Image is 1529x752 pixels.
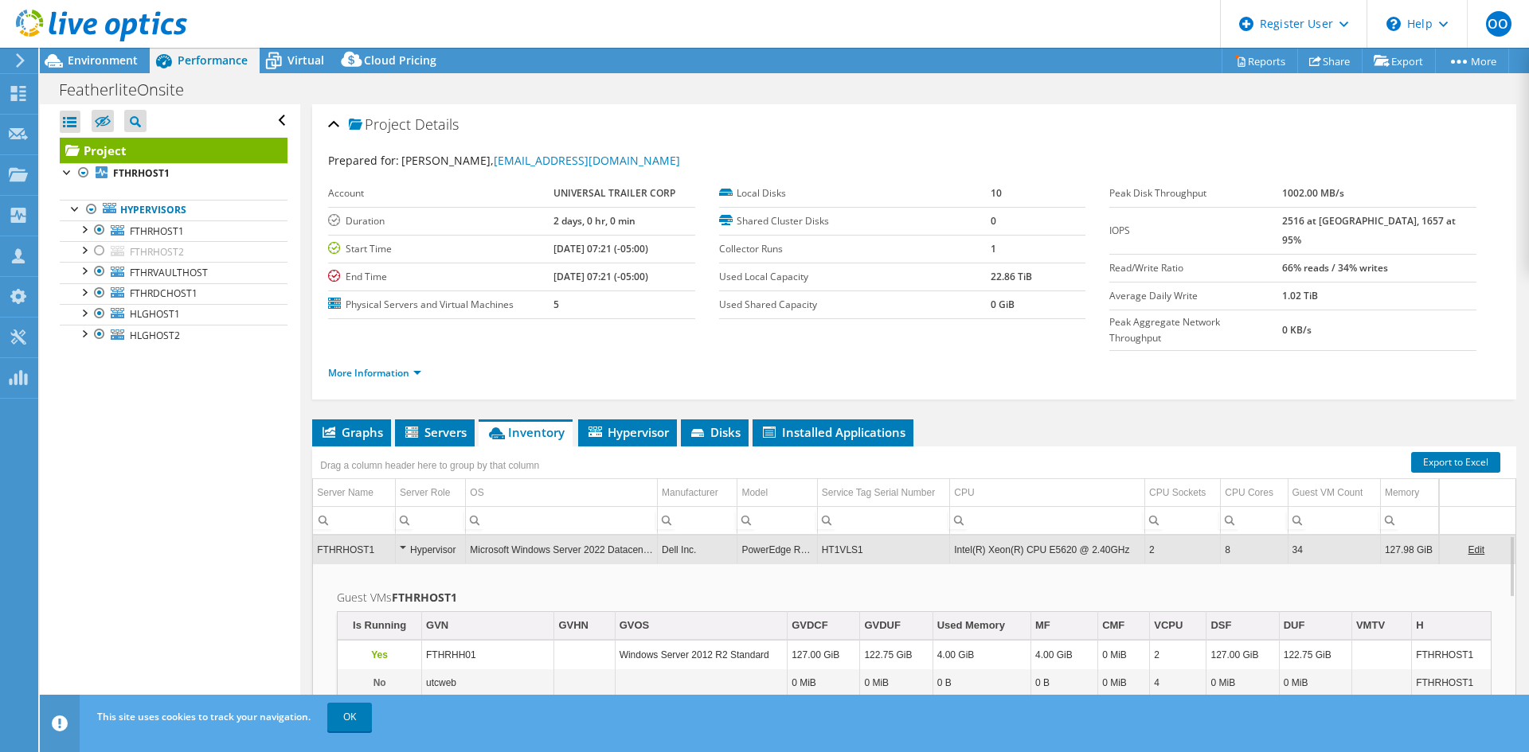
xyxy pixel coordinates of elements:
[487,424,565,440] span: Inventory
[1351,669,1411,697] td: Column VMTV, Value
[320,424,383,440] span: Graphs
[1292,483,1363,502] div: Guest VM Count
[719,241,991,257] label: Collector Runs
[860,669,933,697] td: Column GVDUF, Value 0 MiB
[658,536,737,563] td: Column Manufacturer, Value Dell Inc.
[864,616,901,635] div: GVDUF
[1385,483,1419,502] div: Memory
[817,479,950,507] td: Service Tag Serial Number Column
[328,269,553,285] label: End Time
[1435,49,1509,73] a: More
[558,616,589,635] div: GVHN
[1282,186,1344,200] b: 1002.00 MB/s
[52,81,209,99] h1: FeatherliteOnsite
[178,53,248,68] span: Performance
[130,286,197,300] span: FTHRDCHOST1
[991,298,1015,311] b: 0 GiB
[328,366,421,380] a: More Information
[719,297,991,313] label: Used Shared Capacity
[991,186,1002,200] b: 10
[97,710,311,723] span: This site uses cookies to track your navigation.
[658,479,737,507] td: Manufacturer Column
[415,115,459,134] span: Details
[860,612,933,640] td: GVDUF Column
[788,612,860,640] td: GVDCF Column
[1486,11,1511,37] span: OO
[991,242,996,255] b: 1
[60,220,287,241] a: FTHRHOST1
[615,641,788,669] td: Column GVOS, Value Windows Server 2012 R2 Standard
[1380,506,1438,534] td: Column Memory, Filter cell
[1416,616,1423,635] div: H
[1380,479,1438,507] td: Memory Column
[328,185,553,201] label: Account
[1412,641,1491,669] td: Column H, Value FTHRHOST1
[396,506,466,534] td: Column Server Role, Filter cell
[1030,669,1097,697] td: Column MF, Value 0 B
[817,506,950,534] td: Column Service Tag Serial Number, Filter cell
[615,669,788,697] td: Column GVOS, Value
[328,297,553,313] label: Physical Servers and Virtual Machines
[60,325,287,345] a: HLGHOST2
[400,483,450,502] div: Server Role
[1288,479,1380,507] td: Guest VM Count Column
[1150,612,1206,640] td: VCPU Column
[553,214,635,228] b: 2 days, 0 hr, 0 min
[1150,669,1206,697] td: Column VCPU, Value 4
[1288,536,1380,563] td: Column Guest VM Count, Value 34
[1154,616,1183,635] div: VCPU
[553,242,648,255] b: [DATE] 07:21 (-05:00)
[60,200,287,220] a: Hypervisors
[1144,479,1220,507] td: CPU Sockets Column
[396,536,466,563] td: Column Server Role, Value Hypervisor
[470,483,483,502] div: OS
[586,424,669,440] span: Hypervisor
[313,506,395,534] td: Column Server Name, Filter cell
[761,424,905,440] span: Installed Applications
[741,483,768,502] div: Model
[1288,506,1380,534] td: Column Guest VM Count, Filter cell
[1284,616,1305,635] div: DUF
[338,641,421,669] td: Column Is Running, Value Yes
[1351,612,1411,640] td: VMTV Column
[1221,536,1288,563] td: Column CPU Cores, Value 8
[1412,669,1491,697] td: Column H, Value FTHRHOST1
[313,536,395,563] td: Column Server Name, Value FTHRHOST1
[60,304,287,325] a: HLGHOST1
[1149,483,1206,502] div: CPU Sockets
[689,424,741,440] span: Disks
[338,612,421,640] td: Is Running Column
[658,506,737,534] td: Column Manufacturer, Filter cell
[950,536,1145,563] td: Column CPU, Value Intel(R) Xeon(R) CPU E5620 @ 2.40GHz
[1221,479,1288,507] td: CPU Cores Column
[991,270,1032,283] b: 22.86 TiB
[422,641,554,669] td: Column GVN, Value FTHRHH01
[1380,536,1438,563] td: Column Memory, Value 127.98 GiB
[937,616,1005,635] div: Used Memory
[933,612,1030,640] td: Used Memory Column
[349,117,411,133] span: Project
[1098,641,1150,669] td: Column CMF, Value 0 MiB
[553,186,675,200] b: UNIVERSAL TRAILER CORP
[403,424,467,440] span: Servers
[1206,669,1279,697] td: Column DSF, Value 0 MiB
[130,329,180,342] span: HLGHOST2
[1098,669,1150,697] td: Column CMF, Value 0 MiB
[342,673,417,692] p: No
[1297,49,1363,73] a: Share
[60,283,287,304] a: FTHRDCHOST1
[1109,223,1281,239] label: IOPS
[1386,17,1401,31] svg: \n
[1282,261,1388,275] b: 66% reads / 34% writes
[1144,536,1220,563] td: Column CPU Sockets, Value 2
[1030,641,1097,669] td: Column MF, Value 4.00 GiB
[313,479,395,507] td: Server Name Column
[1206,612,1279,640] td: DSF Column
[1362,49,1436,73] a: Export
[737,479,817,507] td: Model Column
[60,241,287,262] a: FTHRHOST2
[364,53,436,68] span: Cloud Pricing
[422,612,554,640] td: GVN Column
[401,153,680,168] span: [PERSON_NAME],
[554,612,615,640] td: GVHN Column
